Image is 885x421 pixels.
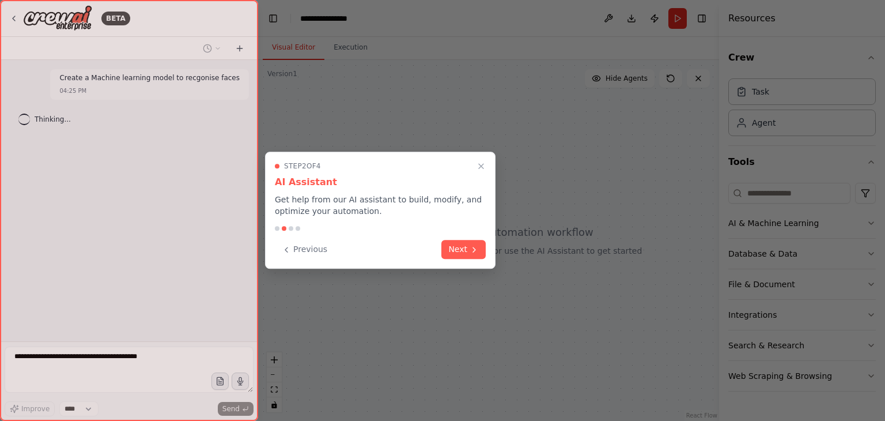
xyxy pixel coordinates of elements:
[441,240,486,259] button: Next
[474,159,488,173] button: Close walkthrough
[275,240,334,259] button: Previous
[275,194,486,217] p: Get help from our AI assistant to build, modify, and optimize your automation.
[265,10,281,27] button: Hide left sidebar
[284,161,321,171] span: Step 2 of 4
[275,175,486,189] h3: AI Assistant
